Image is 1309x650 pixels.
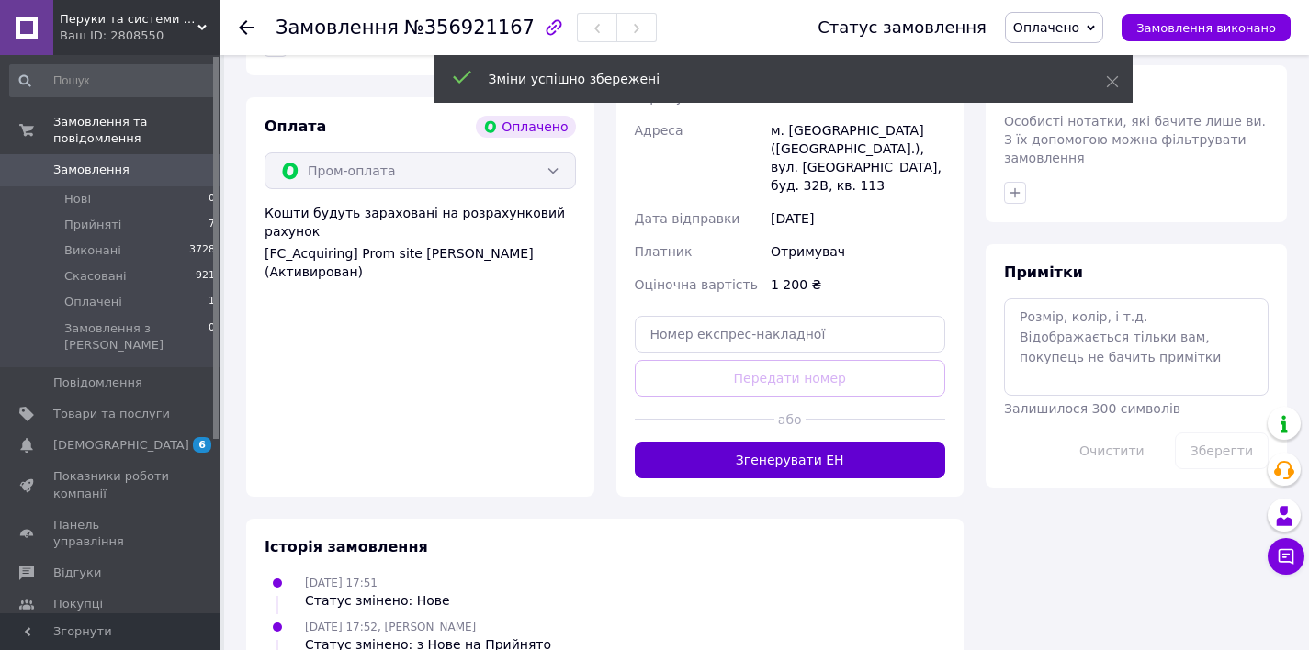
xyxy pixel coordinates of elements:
[276,17,399,39] span: Замовлення
[265,204,576,281] div: Кошти будуть зараховані на розрахунковий рахунок
[489,70,1060,88] div: Зміни успішно збережені
[774,410,806,429] span: або
[53,437,189,454] span: [DEMOGRAPHIC_DATA]
[404,17,535,39] span: №356921167
[64,320,209,353] span: Замовлення з [PERSON_NAME]
[265,118,326,135] span: Оплата
[265,244,576,281] div: [FC_Acquiring] Prom site [PERSON_NAME] (Активирован)
[64,242,121,259] span: Виконані
[60,11,197,28] span: Перуки та системи волосся Натуральні
[635,211,740,226] span: Дата відправки
[1004,114,1266,165] span: Особисті нотатки, які бачите лише ви. З їх допомогою можна фільтрувати замовлення
[818,18,987,37] div: Статус замовлення
[64,217,121,233] span: Прийняті
[265,538,428,555] span: Історія замовлення
[1122,14,1291,41] button: Замовлення виконано
[53,596,103,612] span: Покупці
[189,242,215,259] span: 3728
[239,18,254,37] div: Повернутися назад
[305,621,476,633] span: [DATE] 17:52, [PERSON_NAME]
[767,235,949,268] div: Отримувач
[209,217,215,233] span: 7
[60,28,220,44] div: Ваш ID: 2808550
[767,114,949,202] div: м. [GEOGRAPHIC_DATA] ([GEOGRAPHIC_DATA].), вул. [GEOGRAPHIC_DATA], буд. 32В, кв. 113
[209,294,215,310] span: 1
[767,202,949,235] div: [DATE]
[53,114,220,147] span: Замовлення та повідомлення
[635,442,946,478] button: Згенерувати ЕН
[53,406,170,422] span: Товари та послуги
[64,191,91,207] span: Нові
[53,565,101,581] span: Відгуки
[1004,263,1083,281] span: Примітки
[1004,401,1180,416] span: Залишилося 300 символів
[9,64,217,97] input: Пошук
[196,268,215,285] span: 921
[53,517,170,550] span: Панель управління
[1013,20,1079,35] span: Оплачено
[1268,538,1304,575] button: Чат з покупцем
[635,277,758,292] span: Оціночна вартість
[305,577,378,589] span: [DATE] 17:51
[635,123,683,138] span: Адреса
[1136,21,1276,35] span: Замовлення виконано
[767,268,949,301] div: 1 200 ₴
[476,116,575,138] div: Оплачено
[305,591,450,610] div: Статус змінено: Нове
[209,320,215,353] span: 0
[53,162,130,178] span: Замовлення
[193,437,211,453] span: 6
[635,244,693,259] span: Платник
[53,375,142,391] span: Повідомлення
[64,294,122,310] span: Оплачені
[635,316,946,353] input: Номер експрес-накладної
[53,468,170,501] span: Показники роботи компанії
[64,268,127,285] span: Скасовані
[209,191,215,207] span: 0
